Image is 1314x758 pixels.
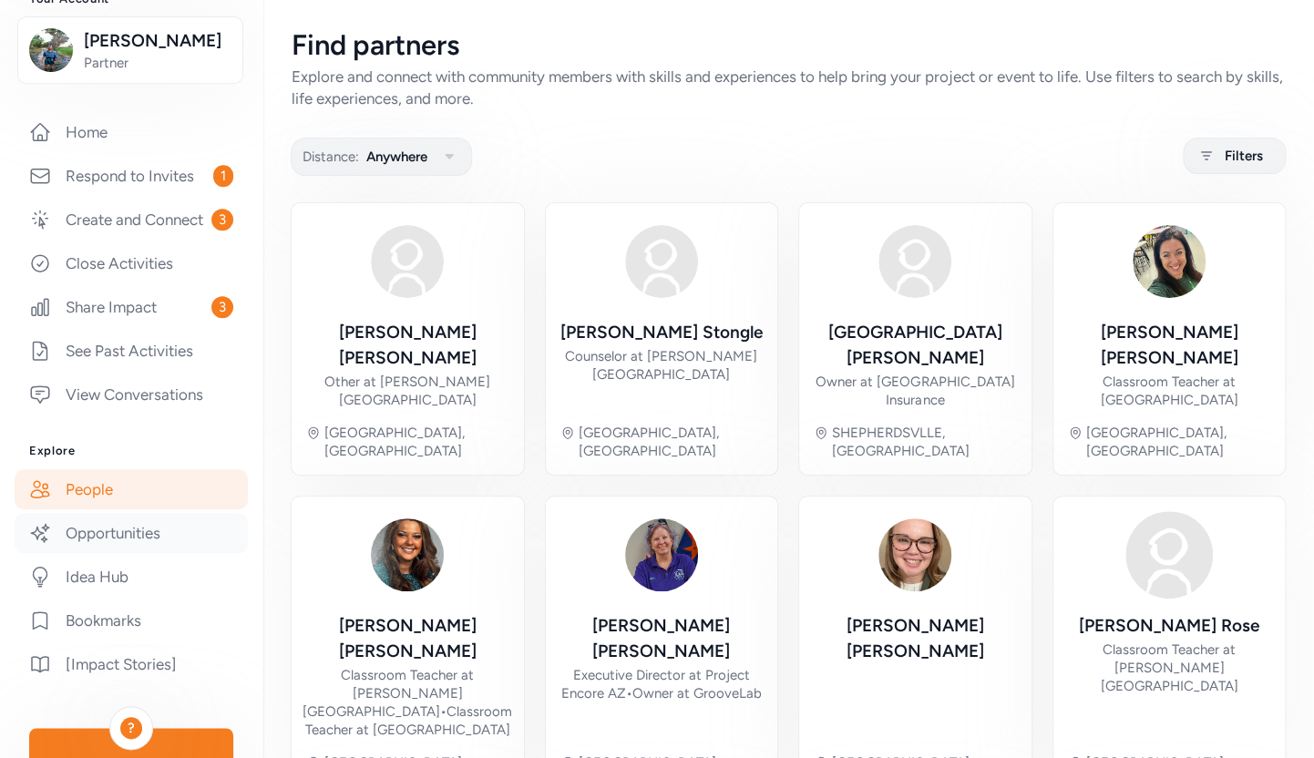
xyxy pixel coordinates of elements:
div: Other at [PERSON_NAME][GEOGRAPHIC_DATA] [306,373,509,409]
img: Avatar [871,511,959,599]
div: Executive Director at Project Encore AZ Owner at GrooveLab [560,666,764,702]
img: Avatar [1125,511,1213,599]
div: [PERSON_NAME] [PERSON_NAME] [306,320,509,371]
a: [Impact Stories] [15,644,248,684]
div: Owner at [GEOGRAPHIC_DATA] Insurance [814,373,1017,409]
span: 1 [213,165,233,187]
img: Avatar [364,218,451,305]
div: [PERSON_NAME] [PERSON_NAME] [1068,320,1271,371]
a: Home [15,112,248,152]
span: Anywhere [366,146,427,168]
span: [PERSON_NAME] [84,28,231,54]
div: [PERSON_NAME] Stongle [560,320,763,345]
img: Avatar [618,218,705,305]
a: Idea Hub [15,557,248,597]
img: Avatar [618,511,705,599]
div: [PERSON_NAME] [PERSON_NAME] [303,613,512,664]
div: Explore and connect with community members with skills and experiences to help bring your project... [292,66,1285,109]
a: See Past Activities [15,331,248,371]
div: Find partners [292,29,1285,62]
a: Create and Connect3 [15,200,248,240]
img: Avatar [364,511,451,599]
div: [PERSON_NAME] [PERSON_NAME] [560,613,764,664]
span: Partner [84,54,231,72]
a: People [15,469,248,509]
span: 3 [211,209,233,230]
div: Classroom Teacher at [PERSON_NAME][GEOGRAPHIC_DATA] [1068,640,1271,695]
div: Counselor at [PERSON_NAME][GEOGRAPHIC_DATA] [560,347,764,384]
img: Avatar [871,218,959,305]
a: View Conversations [15,374,248,415]
a: Bookmarks [15,600,248,640]
a: Respond to Invites1 [15,156,248,196]
span: • [440,703,447,720]
a: Share Impact3 [15,287,248,327]
button: Distance:Anywhere [291,138,472,176]
div: SHEPHERDSVLLE, [GEOGRAPHIC_DATA] [832,424,1017,460]
div: [GEOGRAPHIC_DATA], [GEOGRAPHIC_DATA] [1086,424,1271,460]
span: 3 [211,296,233,318]
span: Distance: [303,146,359,168]
a: Close Activities [15,243,248,283]
div: [PERSON_NAME] Rose [1079,613,1259,639]
div: ? [120,717,142,739]
button: [PERSON_NAME]Partner [17,16,243,84]
a: Opportunities [15,513,248,553]
h3: Explore [29,444,233,458]
span: • [626,685,632,702]
div: [GEOGRAPHIC_DATA], [GEOGRAPHIC_DATA] [324,424,509,460]
span: Filters [1225,145,1263,167]
img: Avatar [1125,218,1213,305]
div: [GEOGRAPHIC_DATA], [GEOGRAPHIC_DATA] [579,424,764,460]
div: Classroom Teacher at [PERSON_NAME][GEOGRAPHIC_DATA] Classroom Teacher at [GEOGRAPHIC_DATA] [303,666,512,739]
div: [GEOGRAPHIC_DATA] [PERSON_NAME] [814,320,1017,371]
div: Classroom Teacher at [GEOGRAPHIC_DATA] [1068,373,1271,409]
div: [PERSON_NAME] [PERSON_NAME] [814,613,1017,664]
